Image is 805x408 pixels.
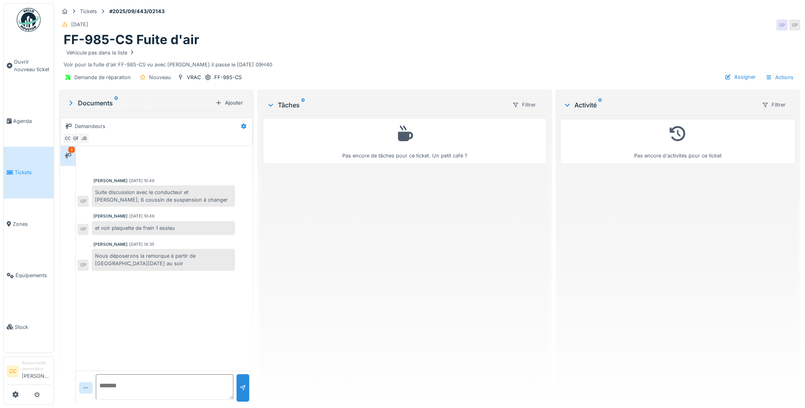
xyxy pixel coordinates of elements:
[71,21,88,28] div: [DATE]
[129,178,154,184] div: [DATE] 10:49
[776,19,788,31] div: GP
[68,147,75,153] div: 3
[64,32,199,47] h1: FF-985-CS Fuite d'air
[722,72,759,82] div: Assigner
[67,98,212,108] div: Documents
[4,95,54,147] a: Agenda
[7,360,50,385] a: CC Responsable demandeur[PERSON_NAME]
[70,133,81,144] div: GP
[92,249,235,270] div: Nous déposerons la remorque à partir de [GEOGRAPHIC_DATA][DATE] au soir
[78,260,89,271] div: GP
[301,100,305,110] sup: 0
[15,323,50,331] span: Stock
[149,74,171,81] div: Nouveau
[75,122,105,130] div: Demandeurs
[66,49,135,56] div: Véhicule pas dans la liste
[78,224,89,235] div: GP
[598,100,602,110] sup: 0
[563,100,755,110] div: Activité
[129,213,154,219] div: [DATE] 10:49
[187,74,201,81] div: VRAC
[267,100,505,110] div: Tâches
[4,36,54,95] a: Ouvrir nouveau ticket
[78,196,89,207] div: GP
[7,365,19,377] li: CC
[74,74,131,81] div: Demande de réparation
[80,8,97,15] div: Tickets
[22,360,50,383] li: [PERSON_NAME]
[4,301,54,352] a: Stock
[15,169,50,176] span: Tickets
[14,58,50,73] span: Ouvrir nouveau ticket
[16,272,50,279] span: Équipements
[13,117,50,125] span: Agenda
[17,8,41,32] img: Badge_color-CXgf-gQk.svg
[565,122,790,159] div: Pas encore d'activités pour ce ticket
[758,99,789,111] div: Filtrer
[78,133,89,144] div: JB
[789,19,800,31] div: GP
[4,198,54,250] a: Zones
[22,360,50,372] div: Responsable demandeur
[212,97,246,108] div: Ajouter
[64,48,795,68] div: Voir pour la fuite d'air FF-985-CS vu avec [PERSON_NAME] il passe le [DATE] 09H40
[92,221,235,235] div: et voir plaquette de frein 1 essieu
[114,98,118,108] sup: 0
[269,122,540,159] div: Pas encore de tâches pour ce ticket. Un petit café ?
[4,147,54,198] a: Tickets
[4,250,54,301] a: Équipements
[92,185,235,207] div: Suite discussion avec le conducteur et [PERSON_NAME], 6 coussin de suspension à changer
[214,74,242,81] div: FF-985-CS
[62,133,74,144] div: CC
[93,241,128,247] div: [PERSON_NAME]
[129,241,154,247] div: [DATE] 14:35
[93,178,128,184] div: [PERSON_NAME]
[13,220,50,228] span: Zones
[762,72,797,83] div: Actions
[93,213,128,219] div: [PERSON_NAME]
[509,99,539,111] div: Filtrer
[106,8,168,15] strong: #2025/09/443/02143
